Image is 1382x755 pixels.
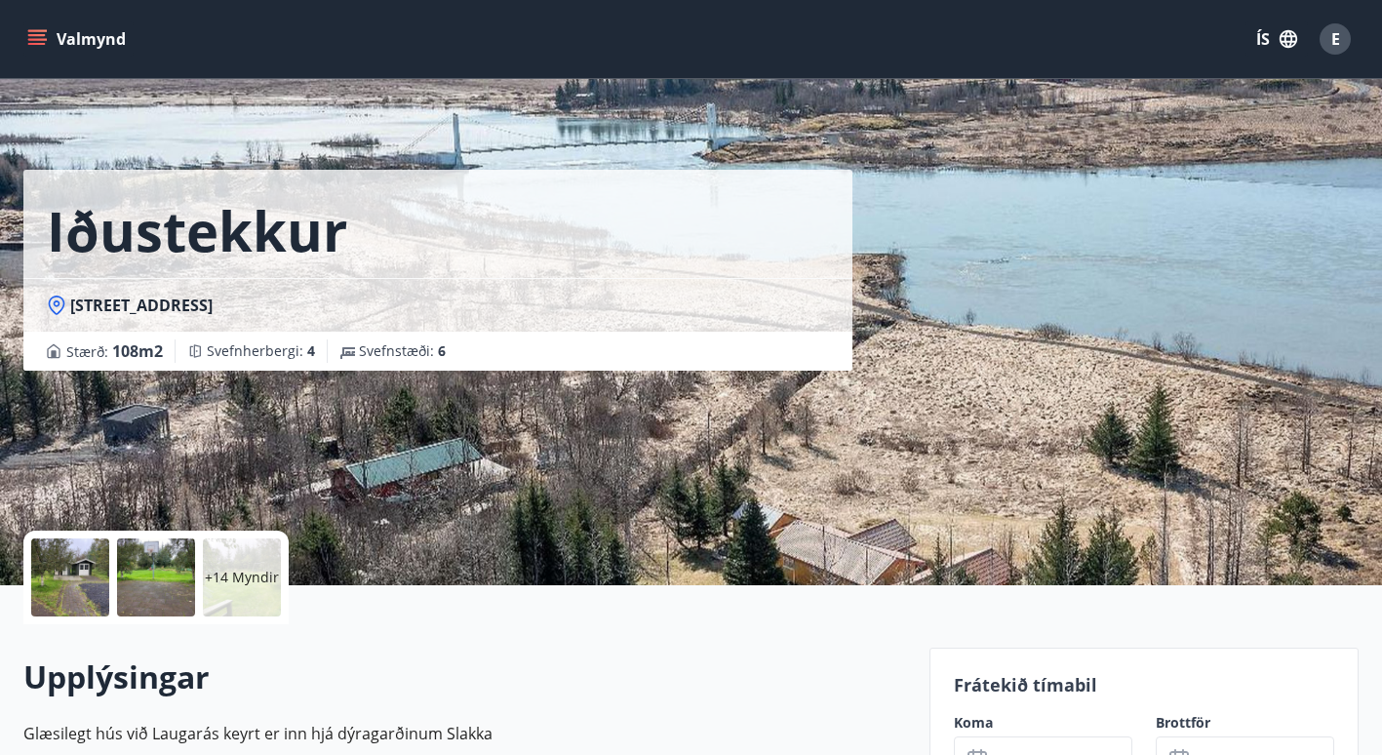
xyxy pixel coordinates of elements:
span: 4 [307,341,315,360]
span: E [1331,28,1340,50]
h1: Iðustekkur [47,193,347,267]
span: Svefnstæði : [359,341,446,361]
label: Koma [954,713,1132,733]
p: Glæsilegt hús við Laugarás keyrt er inn hjá dýragarðinum Slakka [23,722,906,745]
span: Stærð : [66,339,163,363]
button: menu [23,21,134,57]
button: ÍS [1245,21,1308,57]
span: 6 [438,341,446,360]
span: [STREET_ADDRESS] [70,295,213,316]
span: Svefnherbergi : [207,341,315,361]
span: 108 m2 [112,340,163,362]
p: Frátekið tímabil [954,672,1334,697]
h2: Upplýsingar [23,656,906,698]
label: Brottför [1156,713,1334,733]
button: E [1312,16,1359,62]
p: +14 Myndir [205,568,279,587]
